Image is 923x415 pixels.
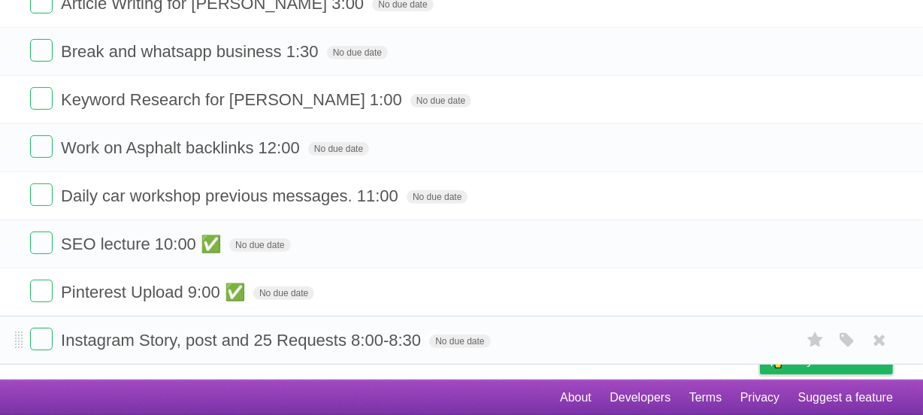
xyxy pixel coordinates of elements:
[30,328,53,350] label: Done
[30,232,53,254] label: Done
[610,383,670,412] a: Developers
[801,183,830,208] label: Star task
[410,94,471,108] span: No due date
[61,138,304,157] span: Work on Asphalt backlinks 12:00
[30,183,53,206] label: Done
[30,87,53,110] label: Done
[560,383,592,412] a: About
[429,335,490,348] span: No due date
[801,39,830,64] label: Star task
[253,286,314,300] span: No due date
[801,232,830,256] label: Star task
[61,42,322,61] span: Break and whatsapp business 1:30
[61,235,225,253] span: SEO lecture 10:00 ✅
[689,383,722,412] a: Terms
[30,135,53,158] label: Done
[791,347,885,374] span: Buy me a coffee
[801,328,830,353] label: Star task
[801,135,830,160] label: Star task
[61,90,406,109] span: Keyword Research for [PERSON_NAME] 1:00
[740,383,779,412] a: Privacy
[30,280,53,302] label: Done
[61,283,249,301] span: Pinterest Upload 9:00 ✅
[407,190,468,204] span: No due date
[61,331,425,350] span: Instagram Story, post and 25 Requests 8:00-8:30
[229,238,290,252] span: No due date
[327,46,388,59] span: No due date
[801,87,830,112] label: Star task
[30,39,53,62] label: Done
[61,186,402,205] span: Daily car workshop previous messages. 11:00
[801,280,830,304] label: Star task
[308,142,369,156] span: No due date
[798,383,893,412] a: Suggest a feature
